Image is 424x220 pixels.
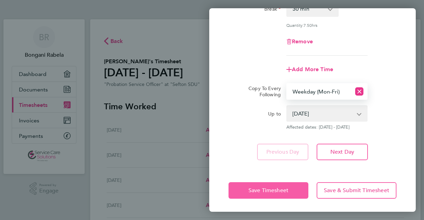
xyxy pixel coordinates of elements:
span: Affected dates: [DATE] - [DATE] [286,124,368,130]
span: Save Timesheet [248,187,288,194]
button: Save Timesheet [229,182,308,199]
button: Save & Submit Timesheet [317,182,396,199]
span: Remove [292,38,313,45]
button: Next Day [317,144,368,160]
button: Reset selection [355,84,363,99]
label: Copy To Every Following [243,85,281,98]
span: Add More Time [292,66,333,73]
label: Up to [268,111,281,119]
span: 7.50 [304,22,312,28]
span: Save & Submit Timesheet [324,187,389,194]
button: Add More Time [286,67,333,72]
span: Next Day [330,148,354,155]
label: Break [264,6,281,14]
button: Remove [286,39,313,44]
div: Quantity: hrs [286,22,368,28]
